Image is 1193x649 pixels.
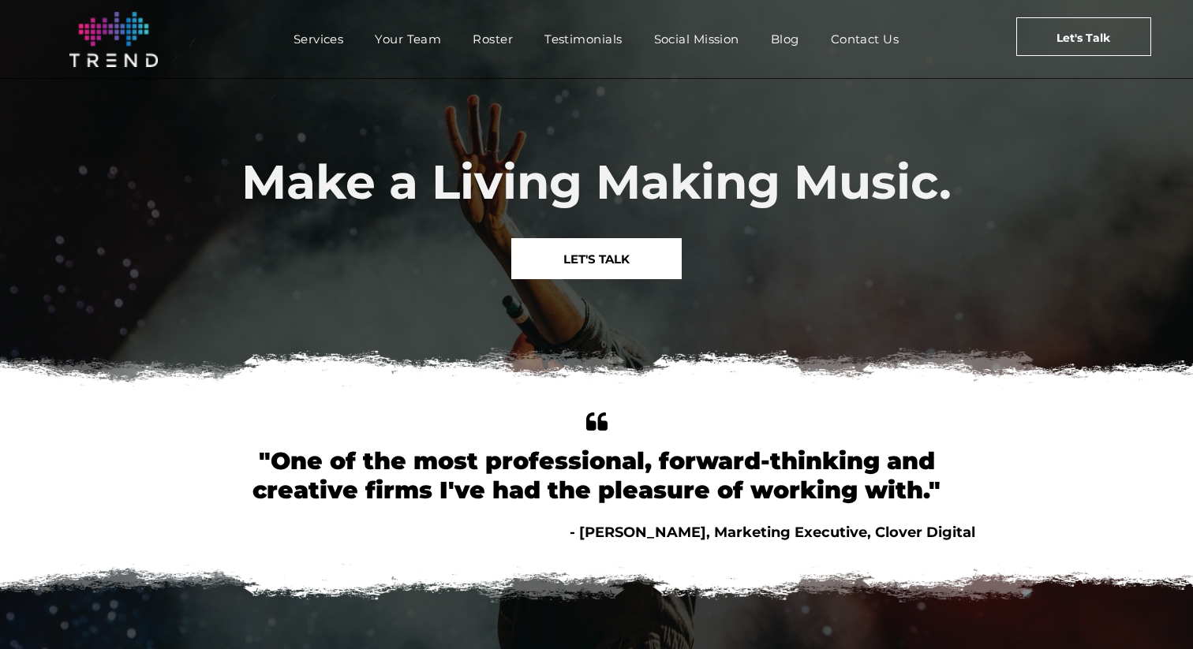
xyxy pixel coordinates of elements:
[457,28,529,50] a: Roster
[638,28,755,50] a: Social Mission
[252,446,941,505] font: "One of the most professional, forward-thinking and creative firms I've had the pleasure of worki...
[1056,18,1110,58] span: Let's Talk
[755,28,815,50] a: Blog
[278,28,360,50] a: Services
[1016,17,1151,56] a: Let's Talk
[563,239,630,279] span: LET'S TALK
[529,28,638,50] a: Testimonials
[69,12,158,67] img: logo
[511,238,682,279] a: LET'S TALK
[359,28,457,50] a: Your Team
[241,153,952,211] span: Make a Living Making Music.
[570,524,975,541] span: - [PERSON_NAME], Marketing Executive, Clover Digital
[815,28,915,50] a: Contact Us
